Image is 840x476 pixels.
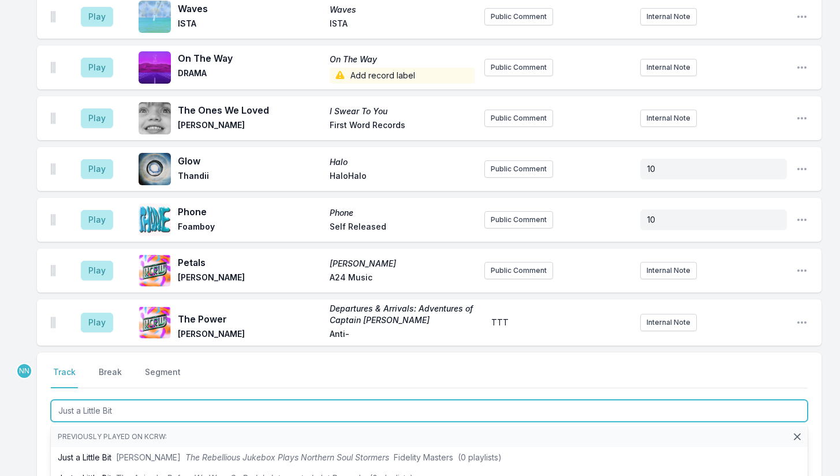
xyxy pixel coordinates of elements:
span: Self Released [330,221,475,235]
span: ISTA [330,18,475,32]
span: The Rebellious Jukebox Plays Northern Soul Stormers [185,452,389,462]
span: 10 [647,215,655,224]
p: Nassir Nassirzadeh [16,363,32,379]
span: Departures & Arrivals: Adventures of Captain [PERSON_NAME] [330,303,475,326]
input: Track Title [51,400,808,422]
span: Thandii [178,170,323,184]
button: Public Comment [484,211,553,228]
img: Drag Handle [51,265,55,276]
img: Halo [139,153,171,185]
span: The Power [178,312,323,326]
button: Play [81,58,113,77]
button: Public Comment [484,160,553,178]
span: [PERSON_NAME] [178,119,323,133]
span: Glow [178,154,323,168]
img: Phone [139,204,171,236]
button: Segment [143,366,183,388]
li: Just a Little Bit [51,447,808,468]
button: Public Comment [484,59,553,76]
button: Internal Note [640,262,697,279]
button: Internal Note [640,110,697,127]
button: Track [51,366,78,388]
button: Public Comment [484,262,553,279]
button: Play [81,261,113,280]
button: Play [81,7,113,27]
button: Open playlist item options [796,113,808,124]
button: Internal Note [640,314,697,331]
span: Foamboy [178,221,323,235]
span: Halo [330,156,475,168]
button: Open playlist item options [796,62,808,73]
span: TTT [491,317,509,327]
button: Play [81,210,113,230]
span: (0 playlists) [458,452,502,462]
span: Waves [330,4,475,16]
button: Open playlist item options [796,265,808,276]
span: HaloHalo [330,170,475,184]
span: Phone [178,205,323,219]
img: Waves [139,1,171,33]
button: Open playlist item options [796,163,808,175]
button: Open playlist item options [796,317,808,328]
span: DRAMA [178,68,323,84]
span: Fidelity Masters [394,452,453,462]
li: Previously played on KCRW: [51,426,808,447]
span: First Word Records [330,119,475,133]
button: Play [81,159,113,179]
button: Public Comment [484,8,553,25]
img: Drag Handle [51,113,55,124]
img: I Swear To You [139,102,171,134]
span: Phone [330,207,475,219]
span: A24 Music [330,272,475,286]
span: Add record label [330,68,475,84]
span: [PERSON_NAME] [178,328,323,342]
button: Open playlist item options [796,214,808,226]
span: Anti‐ [330,328,475,342]
img: On The Way [139,51,171,84]
img: Drag Handle [51,11,55,23]
span: On The Way [178,51,323,65]
span: ISTA [178,18,323,32]
img: Drag Handle [51,317,55,328]
button: Open playlist item options [796,11,808,23]
img: Drag Handle [51,214,55,226]
span: [PERSON_NAME] [116,452,181,462]
span: I Swear To You [330,106,475,117]
span: Petals [178,256,323,269]
span: [PERSON_NAME] [178,272,323,286]
img: Mark William Lewis [139,254,171,287]
span: 10 [647,164,655,174]
span: The Ones We Loved [178,103,323,117]
span: On The Way [330,54,475,65]
button: Break [96,366,124,388]
img: Drag Handle [51,62,55,73]
button: Play [81,108,113,128]
button: Internal Note [640,59,697,76]
span: Waves [178,2,323,16]
button: Public Comment [484,110,553,127]
button: Internal Note [640,8,697,25]
img: Drag Handle [51,163,55,175]
img: Departures & Arrivals: Adventures of Captain Curt [139,306,171,339]
button: Play [81,313,113,332]
span: [PERSON_NAME] [330,258,475,269]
